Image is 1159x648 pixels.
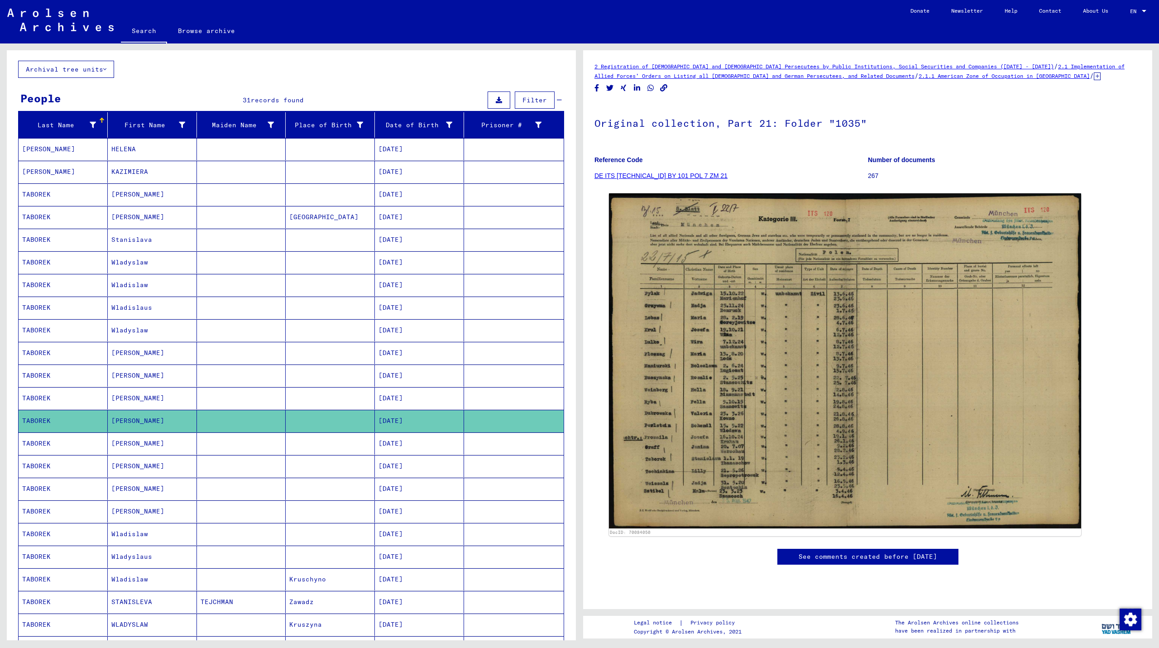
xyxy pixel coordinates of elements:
[375,342,464,364] mat-cell: [DATE]
[289,118,374,132] div: Place of Birth
[19,478,108,500] mat-cell: TABOREK
[605,82,615,94] button: Share on Twitter
[19,523,108,545] mat-cell: TABOREK
[7,9,114,31] img: Arolsen_neg.svg
[108,251,197,274] mat-cell: Wladyslaw
[111,120,185,130] div: First Name
[592,82,602,94] button: Share on Facebook
[19,251,108,274] mat-cell: TABOREK
[594,156,643,163] b: Reference Code
[799,552,937,562] a: See comments created before [DATE]
[19,342,108,364] mat-cell: TABOREK
[201,120,274,130] div: Maiden Name
[286,591,375,613] mat-cell: Zawadz
[1090,72,1094,80] span: /
[1130,8,1140,14] span: EN
[375,365,464,387] mat-cell: [DATE]
[19,297,108,319] mat-cell: TABOREK
[19,206,108,228] mat-cell: TABOREK
[919,72,1090,79] a: 2.1.1 American Zone of Occupation in [GEOGRAPHIC_DATA]
[108,568,197,590] mat-cell: Wladislaw
[19,568,108,590] mat-cell: TABOREK
[108,342,197,364] mat-cell: [PERSON_NAME]
[108,274,197,296] mat-cell: Wladislaw
[619,82,628,94] button: Share on Xing
[375,478,464,500] mat-cell: [DATE]
[634,618,679,628] a: Legal notice
[19,229,108,251] mat-cell: TABOREK
[594,63,1054,70] a: 2 Registration of [DEMOGRAPHIC_DATA] and [DEMOGRAPHIC_DATA] Persecutees by Public Institutions, S...
[375,319,464,341] mat-cell: [DATE]
[19,161,108,183] mat-cell: [PERSON_NAME]
[522,96,547,104] span: Filter
[108,546,197,568] mat-cell: Wladyslaus
[375,112,464,138] mat-header-cell: Date of Birth
[468,118,553,132] div: Prisoner #
[108,432,197,455] mat-cell: [PERSON_NAME]
[375,546,464,568] mat-cell: [DATE]
[634,628,746,636] p: Copyright © Arolsen Archives, 2021
[895,619,1019,627] p: The Arolsen Archives online collections
[197,112,286,138] mat-header-cell: Maiden Name
[111,118,196,132] div: First Name
[895,627,1019,635] p: have been realized in partnership with
[121,20,167,43] a: Search
[108,297,197,319] mat-cell: Wladislaus
[19,274,108,296] mat-cell: TABOREK
[167,20,246,42] a: Browse archive
[659,82,669,94] button: Copy link
[375,138,464,160] mat-cell: [DATE]
[375,297,464,319] mat-cell: [DATE]
[468,120,541,130] div: Prisoner #
[375,432,464,455] mat-cell: [DATE]
[375,183,464,206] mat-cell: [DATE]
[19,138,108,160] mat-cell: [PERSON_NAME]
[108,523,197,545] mat-cell: Wladislaw
[19,432,108,455] mat-cell: TABOREK
[22,118,107,132] div: Last Name
[108,387,197,409] mat-cell: [PERSON_NAME]
[19,410,108,432] mat-cell: TABOREK
[610,530,651,535] a: DocID: 70084050
[243,96,251,104] span: 31
[19,546,108,568] mat-cell: TABOREK
[197,591,286,613] mat-cell: TEJCHMAN
[1120,609,1141,630] img: Change consent
[464,112,564,138] mat-header-cell: Prisoner #
[19,365,108,387] mat-cell: TABOREK
[375,591,464,613] mat-cell: [DATE]
[375,229,464,251] mat-cell: [DATE]
[375,161,464,183] mat-cell: [DATE]
[108,161,197,183] mat-cell: KAZIMIERA
[378,120,452,130] div: Date of Birth
[594,102,1141,142] h1: Original collection, Part 21: Folder "1035"
[375,500,464,523] mat-cell: [DATE]
[634,618,746,628] div: |
[22,120,96,130] div: Last Name
[108,229,197,251] mat-cell: Stanislava
[19,319,108,341] mat-cell: TABOREK
[19,112,108,138] mat-header-cell: Last Name
[646,82,656,94] button: Share on WhatsApp
[609,193,1081,528] img: 001.jpg
[375,251,464,274] mat-cell: [DATE]
[108,455,197,477] mat-cell: [PERSON_NAME]
[19,591,108,613] mat-cell: TABOREK
[18,61,114,78] button: Archival tree units
[286,112,375,138] mat-header-cell: Place of Birth
[868,171,1141,181] p: 267
[251,96,304,104] span: records found
[378,118,464,132] div: Date of Birth
[375,410,464,432] mat-cell: [DATE]
[915,72,919,80] span: /
[19,387,108,409] mat-cell: TABOREK
[108,319,197,341] mat-cell: Wladyslaw
[286,614,375,636] mat-cell: Kruszyna
[683,618,746,628] a: Privacy policy
[20,90,61,106] div: People
[19,500,108,523] mat-cell: TABOREK
[375,523,464,545] mat-cell: [DATE]
[108,206,197,228] mat-cell: [PERSON_NAME]
[108,183,197,206] mat-cell: [PERSON_NAME]
[594,172,728,179] a: DE ITS [TECHNICAL_ID] BY 101 POL 7 ZM 21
